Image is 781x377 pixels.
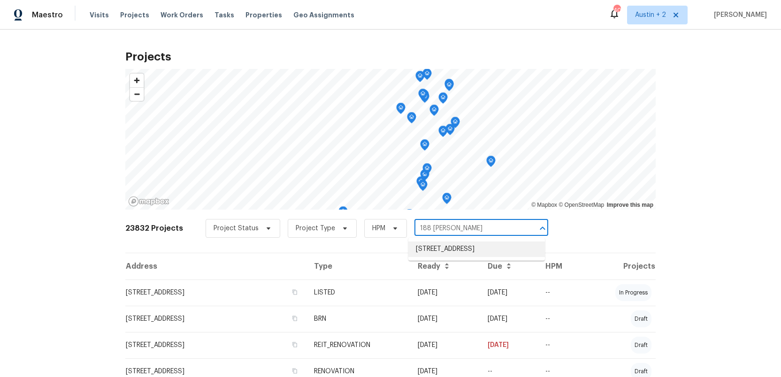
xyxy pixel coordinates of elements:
[445,124,455,138] div: Map marker
[245,10,282,20] span: Properties
[451,117,460,131] div: Map marker
[291,340,299,349] button: Copy Address
[480,332,538,358] td: [DATE]
[405,209,414,224] div: Map marker
[405,209,414,224] div: Map marker
[293,10,354,20] span: Geo Assignments
[125,52,656,61] h2: Projects
[538,306,584,332] td: --
[90,10,109,20] span: Visits
[214,12,234,18] span: Tasks
[631,310,651,327] div: draft
[422,163,432,178] div: Map marker
[410,332,480,358] td: [DATE]
[429,105,439,119] div: Map marker
[291,314,299,323] button: Copy Address
[480,279,538,306] td: [DATE]
[438,126,448,140] div: Map marker
[410,306,480,332] td: [DATE]
[130,87,144,101] button: Zoom out
[442,193,452,207] div: Map marker
[291,367,299,375] button: Copy Address
[120,10,149,20] span: Projects
[338,206,348,221] div: Map marker
[410,279,480,306] td: [DATE]
[128,196,169,207] a: Mapbox homepage
[125,279,306,306] td: [STREET_ADDRESS]
[444,80,454,94] div: Map marker
[125,306,306,332] td: [STREET_ADDRESS]
[214,224,259,233] span: Project Status
[538,279,584,306] td: --
[607,202,653,208] a: Improve this map
[635,10,666,20] span: Austin + 2
[396,103,406,117] div: Map marker
[613,6,620,15] div: 40
[415,71,425,85] div: Map marker
[407,112,416,127] div: Map marker
[125,224,183,233] h2: 23832 Projects
[306,306,410,332] td: BRN
[418,89,428,103] div: Map marker
[480,253,538,279] th: Due
[125,69,656,210] canvas: Map
[32,10,63,20] span: Maestro
[306,253,410,279] th: Type
[422,68,432,83] div: Map marker
[486,156,496,170] div: Map marker
[125,332,306,358] td: [STREET_ADDRESS]
[538,332,584,358] td: --
[372,224,385,233] span: HPM
[418,180,428,194] div: Map marker
[444,79,454,93] div: Map marker
[306,279,410,306] td: LISTED
[420,139,429,154] div: Map marker
[414,221,522,236] input: Search projects
[420,169,429,184] div: Map marker
[631,337,651,354] div: draft
[306,332,410,358] td: REIT_RENOVATION
[531,202,557,208] a: Mapbox
[161,10,203,20] span: Work Orders
[538,253,584,279] th: HPM
[615,284,651,301] div: in progress
[559,202,604,208] a: OpenStreetMap
[291,288,299,296] button: Copy Address
[416,176,426,191] div: Map marker
[125,253,306,279] th: Address
[480,306,538,332] td: [DATE]
[536,222,549,235] button: Close
[130,74,144,87] button: Zoom in
[710,10,767,20] span: [PERSON_NAME]
[408,241,545,257] li: [STREET_ADDRESS]
[585,253,656,279] th: Projects
[410,253,480,279] th: Ready
[438,92,448,107] div: Map marker
[296,224,335,233] span: Project Type
[130,88,144,101] span: Zoom out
